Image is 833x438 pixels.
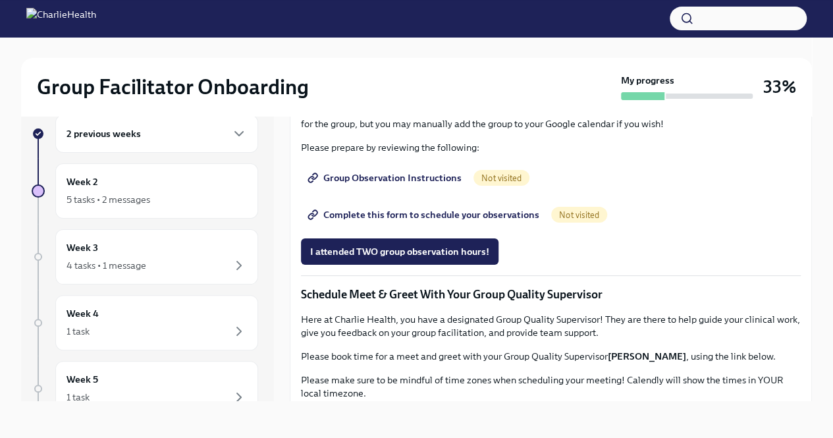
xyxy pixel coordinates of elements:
a: Complete this form to schedule your observations [301,202,549,228]
div: 1 task [67,325,90,338]
span: Group Observation Instructions [310,171,462,184]
h2: Group Facilitator Onboarding [37,74,309,100]
p: You will receive an email confirmation with the group you are scheduled to shadow. You will recei... [301,104,801,130]
h3: 33% [763,75,796,99]
div: 1 task [67,391,90,404]
span: Not visited [473,173,529,183]
div: 4 tasks • 1 message [67,259,146,272]
button: I attended TWO group observation hours! [301,238,498,265]
h6: Week 5 [67,372,98,387]
a: Week 51 task [32,361,258,416]
a: Group Observation Instructions [301,165,471,191]
div: 5 tasks • 2 messages [67,193,150,206]
p: Please make sure to be mindful of time zones when scheduling your meeting! Calendly will show the... [301,373,801,400]
p: Please prepare by reviewing the following: [301,141,801,154]
p: Here at Charlie Health, you have a designated Group Quality Supervisor! They are there to help gu... [301,313,801,339]
a: Week 34 tasks • 1 message [32,229,258,285]
img: CharlieHealth [26,8,96,29]
span: I attended TWO group observation hours! [310,245,489,258]
h6: 2 previous weeks [67,126,141,141]
h6: Week 2 [67,175,98,189]
p: Please book time for a meet and greet with your Group Quality Supervisor , using the link below. [301,350,801,363]
strong: My progress [621,74,674,87]
span: Not visited [551,210,607,220]
a: Week 25 tasks • 2 messages [32,163,258,219]
span: Complete this form to schedule your observations [310,208,539,221]
p: Schedule Meet & Greet With Your Group Quality Supervisor [301,287,801,302]
div: 2 previous weeks [55,115,258,153]
strong: [PERSON_NAME] [608,350,686,362]
h6: Week 4 [67,306,99,321]
h6: Week 3 [67,240,98,255]
a: Week 41 task [32,295,258,350]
